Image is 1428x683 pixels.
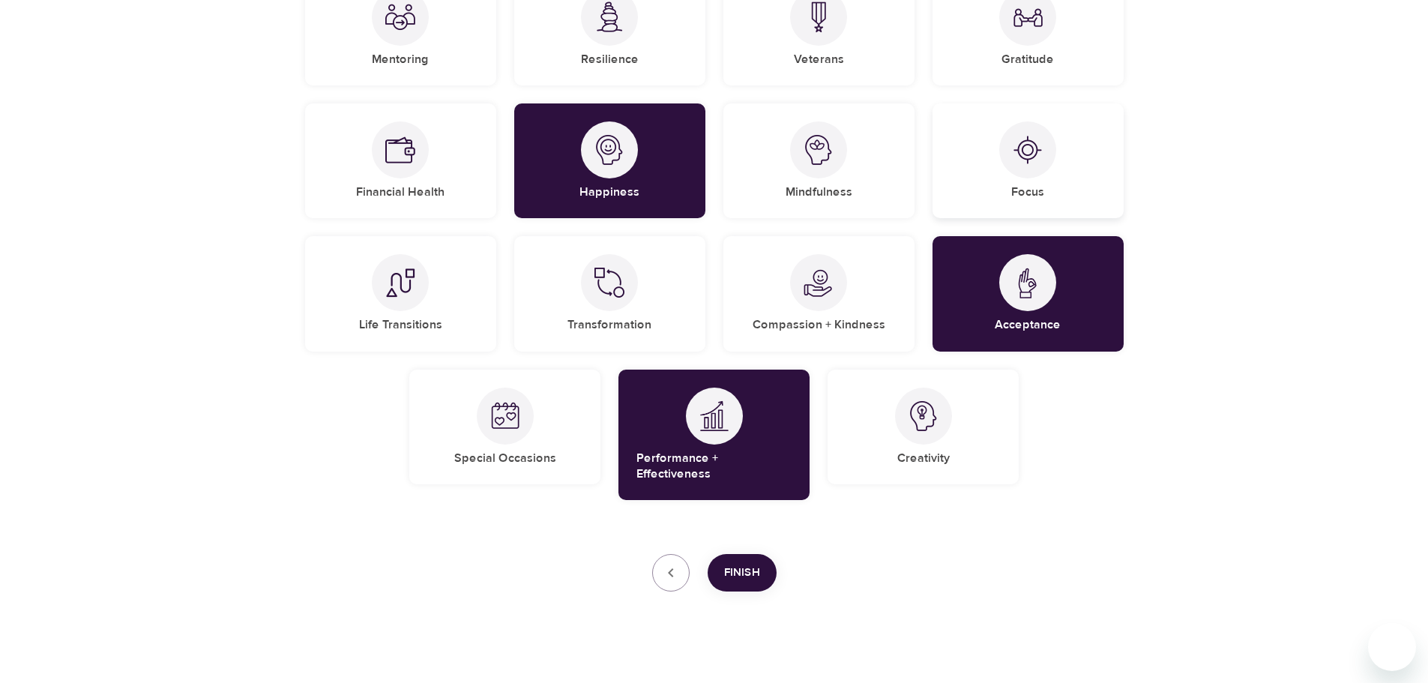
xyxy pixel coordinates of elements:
img: Special Occasions [490,401,520,431]
img: Creativity [909,401,939,431]
div: HappinessHappiness [514,103,705,218]
img: Performance + Effectiveness [699,400,729,431]
h5: Focus [1011,184,1044,200]
img: Mentoring [385,2,415,32]
img: Life Transitions [385,268,415,298]
div: Special OccasionsSpecial Occasions [409,370,600,484]
img: Compassion + Kindness [804,268,834,298]
button: Finish [708,554,777,592]
img: Resilience [594,1,624,32]
img: Transformation [594,268,624,298]
h5: Mindfulness [786,184,852,200]
h5: Transformation [567,317,651,333]
div: AcceptanceAcceptance [933,236,1124,351]
div: Financial HealthFinancial Health [305,103,496,218]
div: Compassion + KindnessCompassion + Kindness [723,236,915,351]
div: MindfulnessMindfulness [723,103,915,218]
div: Performance + EffectivenessPerformance + Effectiveness [618,370,810,501]
h5: Special Occasions [454,451,556,466]
h5: Life Transitions [359,317,442,333]
iframe: Button to launch messaging window [1368,623,1416,671]
img: Gratitude [1013,2,1043,32]
div: TransformationTransformation [514,236,705,351]
h5: Mentoring [372,52,429,67]
h5: Compassion + Kindness [753,317,885,333]
h5: Creativity [897,451,950,466]
div: FocusFocus [933,103,1124,218]
h5: Happiness [579,184,639,200]
h5: Gratitude [1001,52,1054,67]
div: Life TransitionsLife Transitions [305,236,496,351]
h5: Financial Health [356,184,445,200]
h5: Resilience [581,52,639,67]
span: Finish [724,563,760,583]
h5: Veterans [794,52,844,67]
img: Happiness [594,135,624,165]
div: CreativityCreativity [828,370,1019,484]
img: Veterans [804,1,834,32]
img: Financial Health [385,135,415,165]
h5: Acceptance [995,317,1061,333]
img: Focus [1013,135,1043,165]
h5: Performance + Effectiveness [636,451,792,483]
img: Mindfulness [804,135,834,165]
img: Acceptance [1013,268,1043,298]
